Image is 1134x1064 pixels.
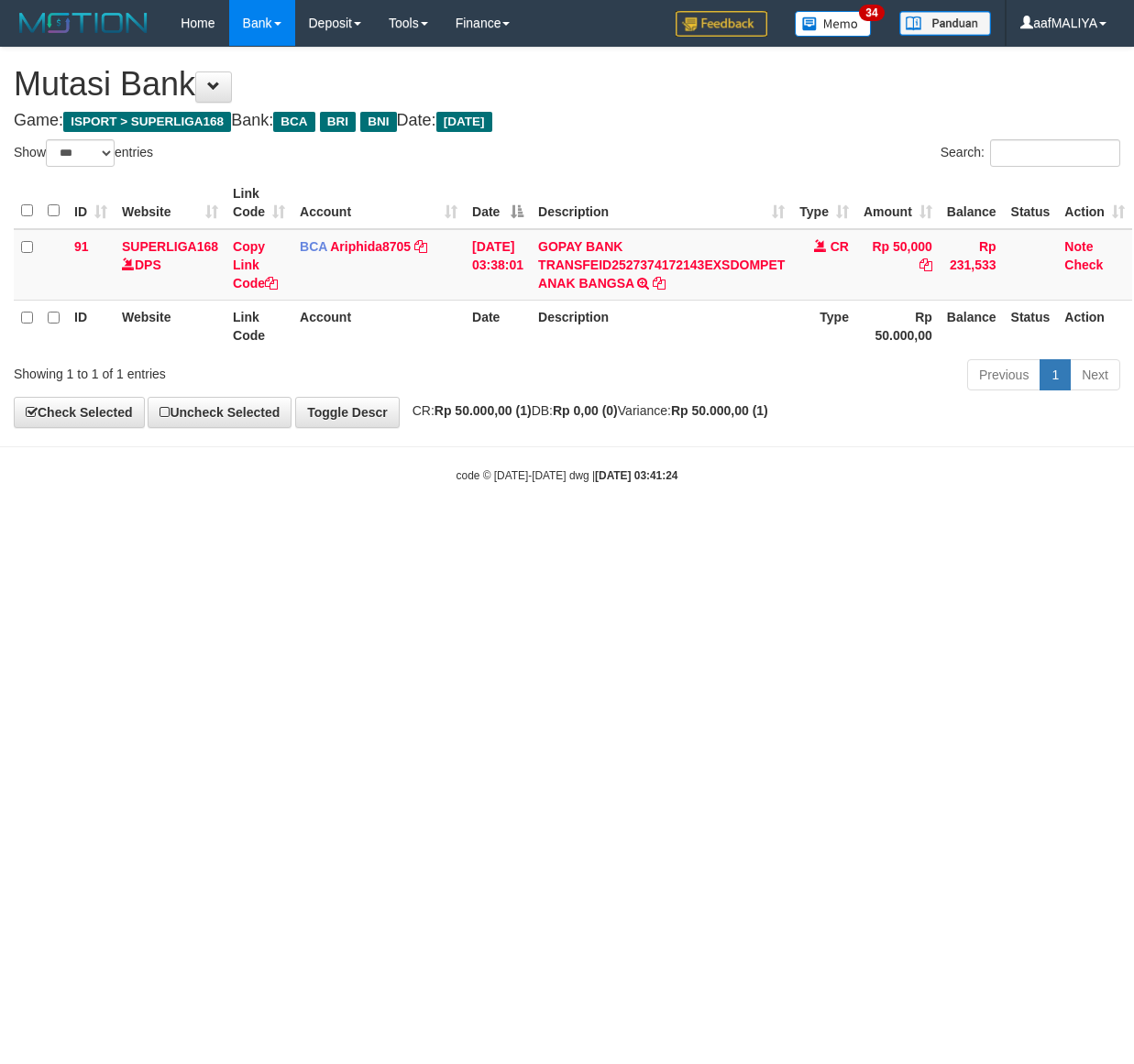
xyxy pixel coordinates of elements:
[990,139,1120,167] input: Search:
[74,239,89,254] span: 91
[1057,300,1132,352] th: Action
[653,276,666,291] a: Copy GOPAY BANK TRANSFEID2527374172143EXSDOMPET ANAK BANGSA to clipboard
[1040,359,1071,390] a: 1
[856,300,940,352] th: Rp 50.000,00
[1064,239,1093,254] a: Note
[46,139,115,167] select: Showentries
[300,239,327,254] span: BCA
[115,177,226,229] th: Website: activate to sort column ascending
[1064,258,1103,272] a: Check
[940,229,1004,301] td: Rp 231,533
[320,112,356,132] span: BRI
[115,300,226,352] th: Website
[115,229,226,301] td: DPS
[1004,300,1058,352] th: Status
[831,239,849,254] span: CR
[226,177,292,229] th: Link Code: activate to sort column ascending
[671,403,768,418] strong: Rp 50.000,00 (1)
[226,300,292,352] th: Link Code
[67,177,115,229] th: ID: activate to sort column ascending
[531,300,792,352] th: Description
[435,403,532,418] strong: Rp 50.000,00 (1)
[403,403,768,418] span: CR: DB: Variance:
[14,357,458,383] div: Showing 1 to 1 of 1 entries
[273,112,314,132] span: BCA
[940,300,1004,352] th: Balance
[967,359,1040,390] a: Previous
[795,11,872,37] img: Button%20Memo.svg
[531,177,792,229] th: Description: activate to sort column ascending
[148,397,292,428] a: Uncheck Selected
[233,239,278,291] a: Copy Link Code
[553,403,618,418] strong: Rp 0,00 (0)
[292,177,465,229] th: Account: activate to sort column ascending
[63,112,231,132] span: ISPORT > SUPERLIGA168
[792,177,856,229] th: Type: activate to sort column ascending
[856,177,940,229] th: Amount: activate to sort column ascending
[14,9,153,37] img: MOTION_logo.png
[919,258,932,272] a: Copy Rp 50,000 to clipboard
[1004,177,1058,229] th: Status
[295,397,400,428] a: Toggle Descr
[67,300,115,352] th: ID
[14,112,1120,130] h4: Game: Bank: Date:
[595,469,677,482] strong: [DATE] 03:41:24
[360,112,396,132] span: BNI
[330,239,411,254] a: Ariphida8705
[14,397,145,428] a: Check Selected
[122,239,218,254] a: SUPERLIGA168
[899,11,991,36] img: panduan.png
[940,177,1004,229] th: Balance
[465,300,531,352] th: Date
[292,300,465,352] th: Account
[436,112,492,132] span: [DATE]
[941,139,1120,167] label: Search:
[414,239,427,254] a: Copy Ariphida8705 to clipboard
[457,469,678,482] small: code © [DATE]-[DATE] dwg |
[1070,359,1120,390] a: Next
[676,11,767,37] img: Feedback.jpg
[859,5,884,21] span: 34
[14,66,1120,103] h1: Mutasi Bank
[465,177,531,229] th: Date: activate to sort column descending
[465,229,531,301] td: [DATE] 03:38:01
[1057,177,1132,229] th: Action: activate to sort column ascending
[792,300,856,352] th: Type
[856,229,940,301] td: Rp 50,000
[14,139,153,167] label: Show entries
[538,239,785,291] a: GOPAY BANK TRANSFEID2527374172143EXSDOMPET ANAK BANGSA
